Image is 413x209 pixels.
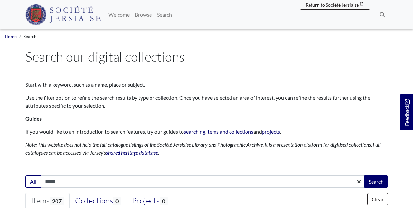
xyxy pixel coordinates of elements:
button: Clear [367,193,388,205]
em: Note: This website does not hold the full catalogue listings of the Société Jersiaise Library and... [25,142,381,156]
a: items and collections [206,128,253,135]
a: Société Jersiaise logo [25,3,101,27]
h1: Search our digital collections [25,49,388,65]
input: Enter one or more search terms... [41,175,365,188]
img: Société Jersiaise [25,4,101,25]
button: All [25,175,41,188]
span: 0 [160,197,167,205]
p: Use the filter option to refine the search results by type or collection. Once you have selected ... [25,94,388,110]
span: Return to Société Jersiaise [306,2,359,7]
p: If you would like to an introduction to search features, try our guides to , and . [25,128,388,136]
a: Search [154,8,175,21]
a: projects [262,128,280,135]
span: 207 [50,197,64,205]
a: Browse [132,8,154,21]
a: Welcome [106,8,132,21]
a: searching [184,128,205,135]
a: Would you like to provide feedback? [400,94,413,130]
span: Search [24,34,37,39]
a: shared heritage database [106,149,158,156]
span: 0 [113,197,121,205]
strong: Guides [25,115,42,122]
div: Items [31,196,64,206]
button: Search [364,175,388,188]
div: Projects [132,196,167,206]
a: Home [5,34,17,39]
span: Feedback [403,99,411,126]
p: Start with a keyword, such as a name, place or subject. [25,81,388,89]
div: Collections [75,196,121,206]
